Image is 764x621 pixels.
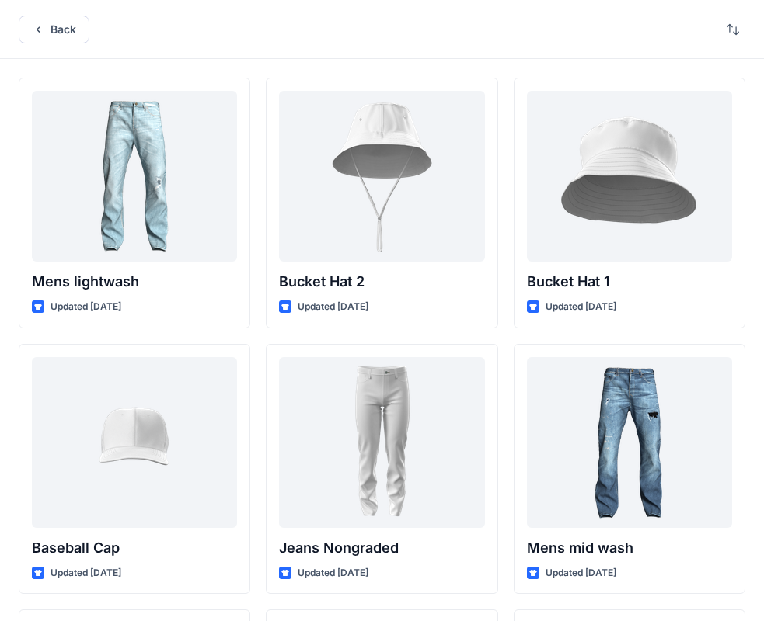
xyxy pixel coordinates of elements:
[32,271,237,293] p: Mens lightwash
[546,299,616,315] p: Updated [DATE]
[32,537,237,559] p: Baseball Cap
[279,357,484,528] a: Jeans Nongraded
[527,537,732,559] p: Mens mid wash
[527,271,732,293] p: Bucket Hat 1
[279,537,484,559] p: Jeans Nongraded
[279,271,484,293] p: Bucket Hat 2
[279,91,484,262] a: Bucket Hat 2
[32,91,237,262] a: Mens lightwash
[19,16,89,43] button: Back
[527,91,732,262] a: Bucket Hat 1
[32,357,237,528] a: Baseball Cap
[51,299,121,315] p: Updated [DATE]
[298,299,368,315] p: Updated [DATE]
[527,357,732,528] a: Mens mid wash
[51,565,121,581] p: Updated [DATE]
[546,565,616,581] p: Updated [DATE]
[298,565,368,581] p: Updated [DATE]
